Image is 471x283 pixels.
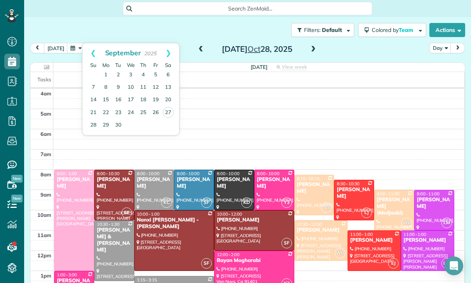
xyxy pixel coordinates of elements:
[403,237,452,244] div: [PERSON_NAME]
[90,62,97,68] span: Sunday
[216,257,292,264] div: Bayan Mogharabi
[163,107,174,118] a: 27
[177,171,199,176] span: 8:00 - 10:00
[441,218,452,228] span: LM
[217,211,242,217] span: 10:00 - 12:00
[287,23,354,37] a: Filters: Default
[388,258,399,269] span: LJ
[335,248,345,258] span: WB
[417,197,452,210] div: [PERSON_NAME]
[158,43,179,63] a: Next
[56,176,92,190] div: [PERSON_NAME]
[11,195,23,202] span: New
[57,171,77,176] span: 8:00 - 1:00
[401,218,412,228] span: WB
[137,211,160,217] span: 10:00 - 1:00
[248,44,260,54] span: Oct
[176,176,212,190] div: [PERSON_NAME]
[372,26,416,33] span: Colored by
[350,232,373,237] span: 11:00 - 1:00
[127,62,135,68] span: Wednesday
[137,94,149,106] a: 18
[337,181,359,186] span: 8:30 - 10:30
[399,26,415,33] span: Team
[208,45,306,53] h2: [DATE] 28, 2025
[361,207,372,218] span: LJ
[162,94,174,106] a: 20
[161,197,172,208] span: KC
[37,252,51,258] span: 12pm
[304,26,320,33] span: Filters:
[162,69,174,81] a: 6
[137,277,157,283] span: 1:15 - 3:15
[115,62,121,68] span: Tuesday
[40,111,51,117] span: 5am
[105,48,141,57] span: September
[201,197,212,208] span: SF
[102,62,109,68] span: Monday
[140,62,146,68] span: Thursday
[297,227,345,234] div: [PERSON_NAME]
[404,232,426,237] span: 11:00 - 1:00
[87,81,100,94] a: 7
[37,232,51,238] span: 11am
[97,171,120,176] span: 8:00 - 10:30
[11,175,23,183] span: New
[358,23,426,37] button: Colored byTeam
[100,119,112,132] a: 29
[87,119,100,132] a: 28
[125,107,137,119] a: 24
[125,94,137,106] a: 17
[216,217,292,223] div: [PERSON_NAME]
[121,207,132,218] span: SF
[30,43,45,53] button: prev
[257,176,292,190] div: [PERSON_NAME]
[37,76,51,83] span: Tasks
[87,107,100,119] a: 21
[149,69,162,81] a: 5
[137,69,149,81] a: 4
[40,131,51,137] span: 6am
[429,43,451,53] button: Day
[322,26,343,33] span: Default
[291,23,354,37] button: Filters: Default
[44,43,68,53] button: [DATE]
[162,81,174,94] a: 13
[37,212,51,218] span: 10am
[216,176,252,190] div: [PERSON_NAME]
[297,176,320,181] span: 8:15 - 10:15
[87,94,100,106] a: 14
[112,107,125,119] a: 23
[376,197,412,216] div: [PERSON_NAME] (Medjoubi)
[100,81,112,94] a: 8
[144,50,156,56] span: 2025
[112,81,125,94] a: 9
[281,197,292,208] span: Y3
[441,258,452,269] span: LM
[97,176,132,190] div: [PERSON_NAME]
[97,227,132,253] div: [PERSON_NAME] & [PERSON_NAME]
[40,171,51,178] span: 8am
[445,257,463,275] div: Open Intercom Messenger
[281,238,292,248] span: SF
[40,192,51,198] span: 9am
[429,23,465,37] button: Actions
[137,176,172,190] div: [PERSON_NAME]
[450,43,465,53] button: next
[137,107,149,119] a: 25
[377,191,399,197] span: 9:00 - 11:00
[112,94,125,106] a: 16
[112,69,125,81] a: 2
[97,221,120,227] span: 10:30 - 1:30
[137,171,160,176] span: 8:00 - 10:00
[40,272,51,279] span: 1pm
[125,81,137,94] a: 10
[100,94,112,106] a: 15
[297,221,322,227] span: 10:30 - 12:30
[153,62,158,68] span: Friday
[217,252,239,257] span: 12:00 - 2:00
[149,107,162,119] a: 26
[57,272,77,278] span: 1:00 - 3:00
[137,81,149,94] a: 11
[350,237,399,244] div: [PERSON_NAME]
